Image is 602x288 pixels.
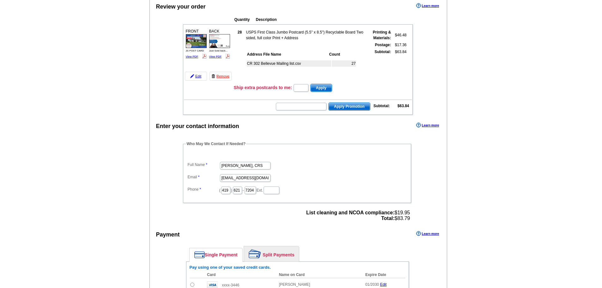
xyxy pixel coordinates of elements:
th: Count [329,51,356,58]
strong: 28 [238,30,242,34]
span: xxxx-3446 [222,283,239,287]
a: Learn more [416,123,439,128]
td: $63.84 [392,49,407,82]
label: Full Name [188,162,219,168]
th: Quantity [234,16,255,23]
span: Apply Promotion [329,103,370,110]
span: 01/2030 [365,282,379,287]
dd: ( ) - Ext. [186,185,408,195]
th: Address File Name [247,51,328,58]
iframe: LiveChat chat widget [476,141,602,288]
td: CR 302 Bellevue Mailing list.csv [247,60,331,67]
strong: Subtotal: [374,104,390,108]
img: pdf_logo.png [225,54,230,58]
a: Edit [380,282,387,287]
button: Apply [310,84,332,92]
strong: $63.84 [398,104,409,108]
th: Card [204,272,276,278]
a: Remove [210,72,232,81]
td: $17.36 [392,42,407,48]
span: [PERSON_NAME] [279,282,310,287]
img: trashcan-icon.gif [211,74,215,78]
div: BACK [208,28,231,60]
a: Split Payments [244,246,299,261]
span: $19.95 $83.79 [306,210,410,221]
div: Enter your contact information [156,122,239,131]
h3: Ship extra postcards to me: [234,85,292,90]
a: Edit [185,72,207,81]
img: single-payment.png [194,251,205,258]
td: $46.48 [392,29,407,41]
a: Learn more [416,231,439,236]
strong: List cleaning and NCOA compliance: [306,210,394,215]
legend: Who May We Contact If Needed? [186,141,246,147]
img: small-thumb.jpg [209,34,230,48]
td: USPS First Class Jumbo Postcard (5.5" x 8.5") Recyclable Board Two sided, full color Print + Address [246,29,365,41]
div: FRONT [185,28,208,60]
img: split-payment.png [249,249,261,258]
button: Apply Promotion [328,102,370,111]
img: small-thumb.jpg [186,34,207,48]
div: Payment [156,230,180,239]
a: View PDF [209,55,222,58]
strong: Subtotal: [374,50,391,54]
h6: Pay using one of your saved credit cards. [190,265,405,270]
label: Email [188,174,219,180]
span: Just Sold back... [209,49,228,52]
strong: Total: [381,216,394,221]
a: Single Payment [190,248,242,261]
label: Phone [188,187,219,192]
div: Review your order [156,3,206,11]
td: 27 [332,60,356,67]
a: Learn more [416,3,439,8]
img: pdf_logo.png [202,54,207,58]
strong: Printing & Materials: [373,30,391,40]
span: JS POST CARD [186,49,204,52]
img: pencil-icon.gif [190,74,194,78]
strong: Postage: [375,43,391,47]
th: Name on Card [276,272,362,278]
th: Description [256,16,371,23]
img: visa.gif [207,281,218,288]
th: Expire Date [362,272,405,278]
a: View PDF [186,55,198,58]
